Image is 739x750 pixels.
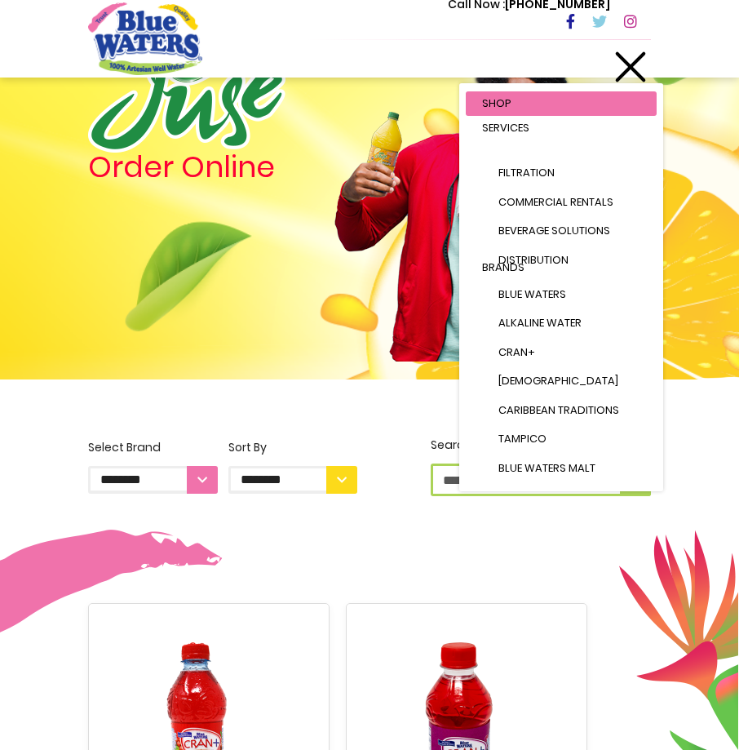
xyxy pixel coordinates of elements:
[431,437,651,496] label: Search Product
[333,12,651,362] img: man.png
[88,42,285,153] img: logo
[498,315,582,331] span: Alkaline Water
[498,286,566,302] span: Blue Waters
[498,165,555,180] span: Filtration
[431,464,651,496] input: Search Product
[498,460,595,476] span: Blue Waters Malt
[88,2,202,74] a: store logo
[498,223,610,238] span: Beverage Solutions
[498,252,569,268] span: Distribution
[88,466,218,494] select: Select Brand
[482,120,529,135] span: Services
[498,489,544,504] span: Stamina
[498,344,535,360] span: Cran+
[498,194,613,210] span: Commercial Rentals
[498,373,618,388] span: [DEMOGRAPHIC_DATA]
[482,95,511,111] span: Shop
[228,466,358,494] select: Sort By
[228,439,358,456] div: Sort By
[88,439,218,494] label: Select Brand
[498,402,619,418] span: Caribbean Traditions
[498,431,547,446] span: Tampico
[88,153,308,182] h4: Order Online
